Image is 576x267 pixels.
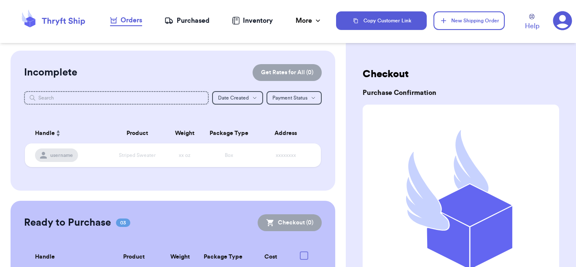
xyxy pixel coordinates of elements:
button: Payment Status [266,91,322,105]
span: Box [225,153,233,158]
button: Checkout (0) [258,214,322,231]
th: Product [108,123,167,143]
h2: Ready to Purchase [24,216,111,229]
button: Copy Customer Link [336,11,427,30]
span: Payment Status [272,95,307,100]
span: xx oz [179,153,191,158]
h3: Purchase Confirmation [363,88,559,98]
button: New Shipping Order [433,11,504,30]
span: Date Created [218,95,249,100]
a: Help [525,14,539,31]
span: Handle [35,129,55,138]
th: Address [256,123,321,143]
span: Help [525,21,539,31]
span: Striped Sweater [119,153,156,158]
th: Weight [167,123,202,143]
th: Package Type [202,123,256,143]
div: More [296,16,322,26]
span: 03 [116,218,130,227]
span: Handle [35,253,55,262]
h2: Checkout [363,67,559,81]
button: Sort ascending [55,128,62,138]
a: 3 [553,11,572,30]
input: Search [24,91,209,105]
a: Inventory [232,16,273,26]
a: Purchased [164,16,210,26]
a: Orders [110,15,142,26]
button: Date Created [212,91,263,105]
span: xxxxxxxx [276,153,296,158]
span: username [50,152,73,159]
div: Orders [110,15,142,25]
h2: Incomplete [24,66,77,79]
button: Get Rates for All (0) [253,64,322,81]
